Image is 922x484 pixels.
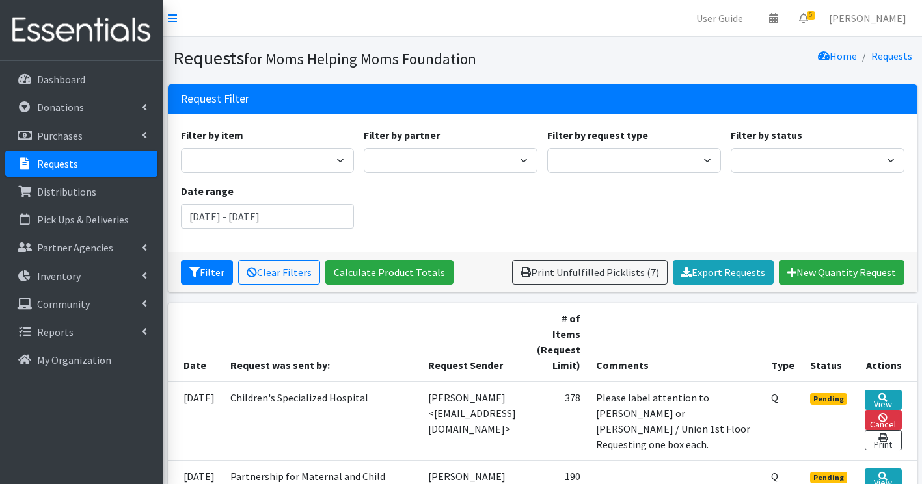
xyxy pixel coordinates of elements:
[181,92,249,106] h3: Request Filter
[588,303,763,381] th: Comments
[325,260,454,285] a: Calculate Product Totals
[37,129,83,142] p: Purchases
[802,303,857,381] th: Status
[37,73,85,86] p: Dashboard
[244,49,476,68] small: for Moms Helping Moms Foundation
[37,298,90,311] p: Community
[181,127,243,143] label: Filter by item
[810,393,847,405] span: Pending
[181,204,355,229] input: January 1, 2011 - December 31, 2011
[771,391,778,404] abbr: Quantity
[37,353,111,366] p: My Organization
[5,179,157,205] a: Distributions
[168,381,223,461] td: [DATE]
[37,157,78,170] p: Requests
[810,472,847,483] span: Pending
[37,101,84,114] p: Donations
[37,213,129,226] p: Pick Ups & Deliveries
[37,185,96,198] p: Distributions
[789,5,819,31] a: 5
[588,381,763,461] td: Please label attention to [PERSON_NAME] or [PERSON_NAME] / Union 1st Floor Requesting one box each.
[5,263,157,289] a: Inventory
[5,347,157,373] a: My Organization
[865,390,902,410] a: View
[223,381,421,461] td: Children's Specialized Hospital
[779,260,904,285] a: New Quantity Request
[5,123,157,149] a: Purchases
[238,260,320,285] a: Clear Filters
[181,183,234,199] label: Date range
[5,207,157,233] a: Pick Ups & Deliveries
[5,319,157,345] a: Reports
[857,303,917,381] th: Actions
[865,410,902,430] a: Cancel
[871,49,912,62] a: Requests
[420,381,528,461] td: [PERSON_NAME] <[EMAIL_ADDRESS][DOMAIN_NAME]>
[686,5,753,31] a: User Guide
[5,235,157,261] a: Partner Agencies
[37,325,74,338] p: Reports
[528,381,588,461] td: 378
[673,260,774,285] a: Export Requests
[807,11,815,20] span: 5
[818,49,857,62] a: Home
[819,5,917,31] a: [PERSON_NAME]
[5,94,157,120] a: Donations
[5,8,157,52] img: HumanEssentials
[168,303,223,381] th: Date
[547,127,648,143] label: Filter by request type
[5,66,157,92] a: Dashboard
[763,303,802,381] th: Type
[181,260,233,285] button: Filter
[512,260,668,285] a: Print Unfulfilled Picklists (7)
[420,303,528,381] th: Request Sender
[37,241,113,254] p: Partner Agencies
[223,303,421,381] th: Request was sent by:
[173,47,538,70] h1: Requests
[528,303,588,381] th: # of Items (Request Limit)
[865,430,902,450] a: Print
[771,470,778,483] abbr: Quantity
[364,127,440,143] label: Filter by partner
[731,127,802,143] label: Filter by status
[5,151,157,177] a: Requests
[37,270,81,283] p: Inventory
[5,291,157,317] a: Community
